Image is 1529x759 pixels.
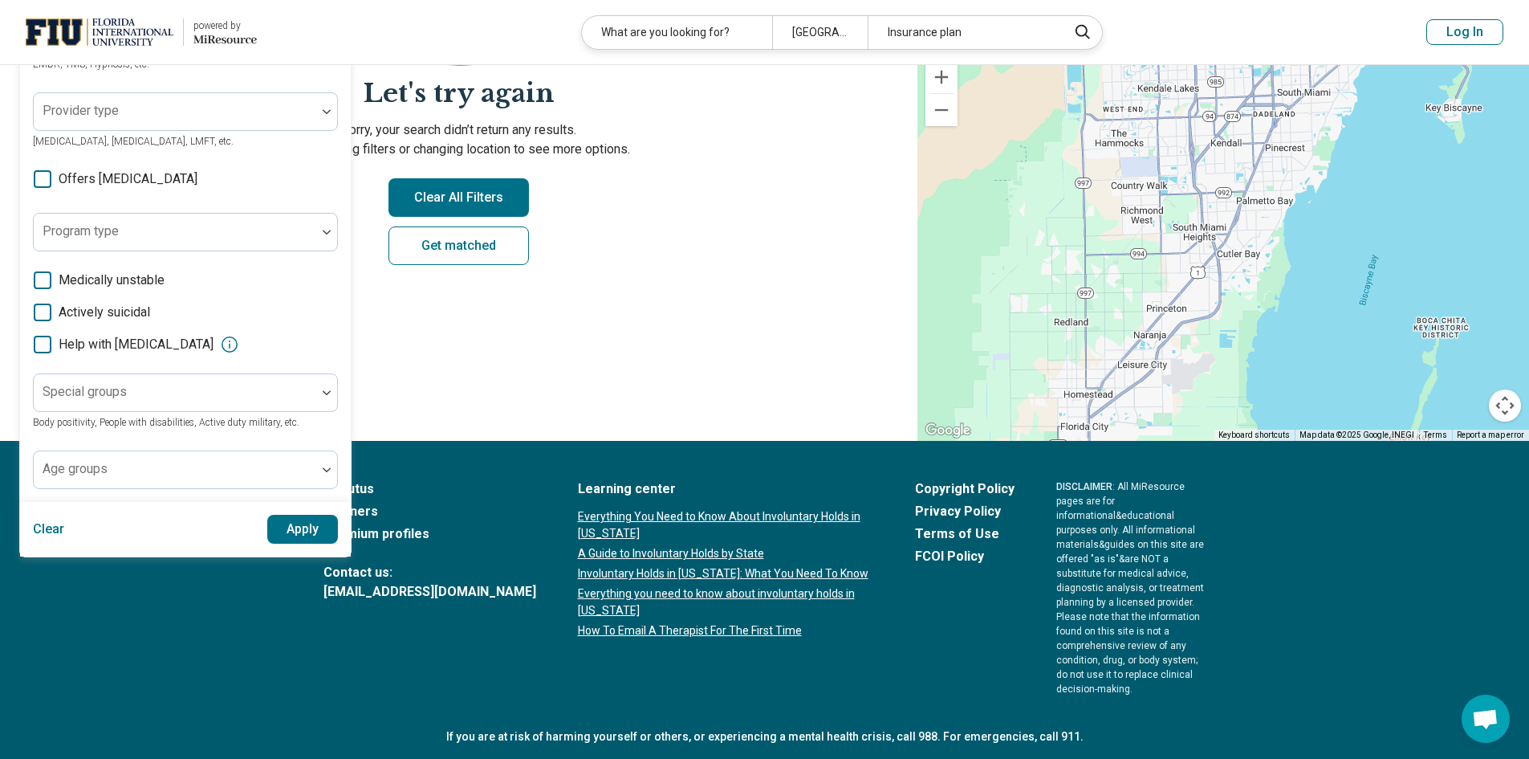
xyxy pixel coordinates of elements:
a: Partners [323,502,536,521]
span: Actively suicidal [59,303,150,322]
button: Log In [1426,19,1503,45]
a: Copyright Policy [915,479,1015,499]
button: Zoom in [925,61,958,93]
a: Everything you need to know about involuntary holds in [US_STATE] [578,586,873,619]
a: Terms of Use [915,524,1015,544]
a: Get matched [388,226,529,265]
p: : All MiResource pages are for informational & educational purposes only. All informational mater... [1056,479,1206,696]
button: Apply [267,515,339,544]
span: DISCLAIMER [1056,481,1112,492]
a: Open this area in Google Maps (opens a new window) [921,420,974,441]
div: What are you looking for? [582,16,772,49]
a: [EMAIL_ADDRESS][DOMAIN_NAME] [323,582,536,602]
img: Google [921,420,974,441]
a: Report a map error [1457,431,1524,439]
p: Sorry, your search didn’t return any results. Try removing filters or changing location to see mo... [19,120,898,159]
img: Florida International University [26,13,173,51]
a: Everything You Need to Know About Involuntary Holds in [US_STATE] [578,508,873,542]
div: Open chat [1462,695,1510,743]
span: Offers [MEDICAL_DATA] [59,169,197,189]
div: powered by [193,18,257,33]
p: If you are at risk of harming yourself or others, or experiencing a mental health crisis, call 98... [323,728,1206,745]
span: Help with [MEDICAL_DATA] [59,335,213,354]
label: Program type [43,223,119,239]
span: Body positivity, People with disabilities, Active duty military, etc. [33,417,299,428]
label: Special groups [43,384,127,399]
a: Terms (opens in new tab) [1424,431,1447,439]
button: Map camera controls [1489,390,1521,422]
button: Zoom out [925,94,958,126]
div: [GEOGRAPHIC_DATA] [772,16,868,49]
label: Age groups [43,461,108,476]
div: Insurance plan [868,16,1058,49]
a: Involuntary Holds in [US_STATE]: What You Need To Know [578,565,873,582]
a: Premium profiles [323,524,536,544]
a: Privacy Policy [915,502,1015,521]
a: Florida International Universitypowered by [26,13,257,51]
a: A Guide to Involuntary Holds by State [578,545,873,562]
button: Clear All Filters [388,178,529,217]
span: Contact us: [323,563,536,582]
h2: Let's try again [19,75,898,112]
a: FCOI Policy [915,547,1015,566]
button: Keyboard shortcuts [1218,430,1290,441]
a: Aboutus [323,479,536,499]
span: Medically unstable [59,271,165,290]
span: [MEDICAL_DATA], [MEDICAL_DATA], LMFT, etc. [33,136,234,147]
a: Learning center [578,479,873,499]
a: How To Email A Therapist For The First Time [578,622,873,639]
button: Clear [33,515,65,544]
span: Map data ©2025 Google, INEGI [1299,431,1414,439]
label: Provider type [43,103,119,118]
